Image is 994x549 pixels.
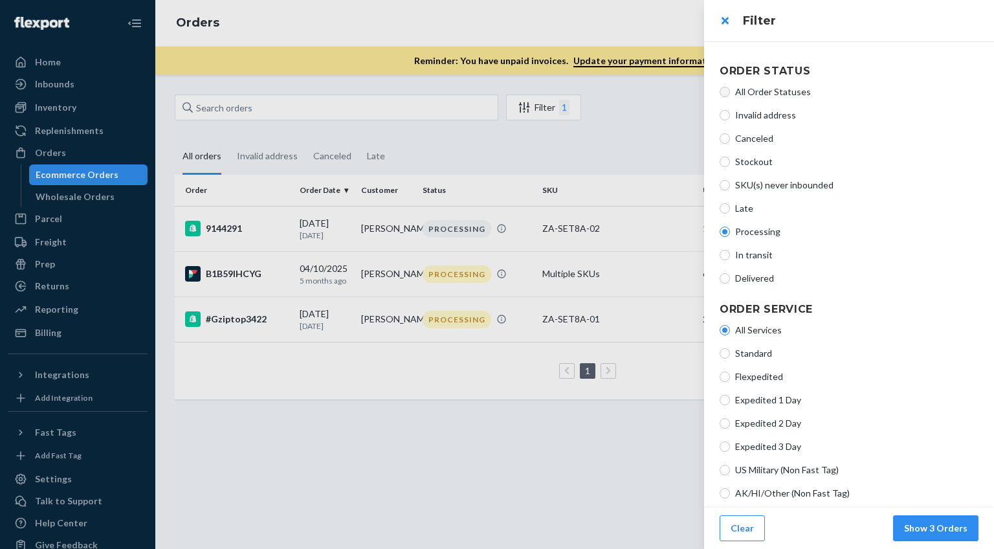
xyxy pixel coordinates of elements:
input: AK/HI/Other (Non Fast Tag) [720,488,730,499]
h3: Filter [743,12,978,29]
input: Stockout [720,157,730,167]
input: Expedited 2 Day [720,418,730,429]
span: Standard [735,347,978,360]
input: Processing [720,227,730,237]
span: US Military (Non Fast Tag) [735,464,978,476]
input: SKU(s) never inbounded [720,180,730,190]
button: close [712,8,738,34]
input: Delivered [720,273,730,284]
button: Show 3 Orders [893,515,978,541]
span: In transit [735,249,978,262]
span: Flexpedited [735,370,978,383]
input: Canceled [720,133,730,144]
input: All Services [720,325,730,335]
input: US Military (Non Fast Tag) [720,465,730,475]
h4: Order Service [720,302,978,317]
span: Invalid address [735,109,978,122]
input: In transit [720,250,730,260]
span: All Services [735,324,978,337]
h4: Order Status [720,63,978,79]
span: Stockout [735,155,978,168]
span: Expedited 1 Day [735,394,978,407]
input: Expedited 3 Day [720,442,730,452]
span: AK/HI/Other (Non Fast Tag) [735,487,978,500]
span: Delivered [735,272,978,285]
input: Invalid address [720,110,730,120]
input: Flexpedited [720,372,730,382]
button: Clear [720,515,765,541]
span: SKU(s) never inbounded [735,179,978,192]
span: All Order Statuses [735,85,978,98]
input: Late [720,203,730,214]
span: Canceled [735,132,978,145]
span: Expedited 3 Day [735,440,978,453]
input: Expedited 1 Day [720,395,730,405]
input: All Order Statuses [720,87,730,97]
input: Standard [720,348,730,359]
span: Expedited 2 Day [735,417,978,430]
span: Late [735,202,978,215]
span: Processing [735,225,978,238]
